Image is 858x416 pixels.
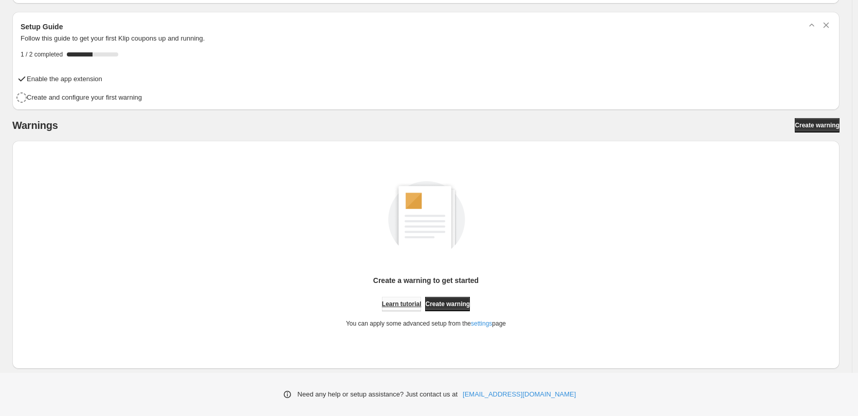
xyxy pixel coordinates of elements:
span: Create warning [795,121,839,129]
p: You can apply some advanced setup from the page [346,319,506,328]
h3: Setup Guide [21,22,63,32]
span: Learn tutorial [382,300,422,308]
h4: Create and configure your first warning [27,92,142,103]
a: Create warning [425,297,470,311]
h2: Warnings [12,119,58,131]
span: Create warning [425,300,470,308]
a: Learn tutorial [382,297,422,311]
span: 1 / 2 completed [21,50,63,59]
a: settings [471,320,492,327]
a: Create warning [795,118,839,133]
p: Follow this guide to get your first Klip coupons up and running. [21,33,831,44]
p: Create a warning to get started [373,275,479,286]
a: [EMAIL_ADDRESS][DOMAIN_NAME] [463,389,576,400]
h4: Enable the app extension [27,74,102,84]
